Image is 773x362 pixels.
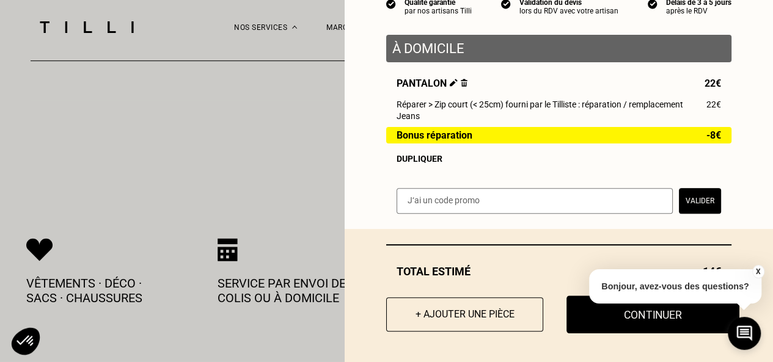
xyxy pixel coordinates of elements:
span: 22€ [706,100,721,109]
span: -8€ [706,130,721,140]
img: Supprimer [461,79,467,87]
button: Valider [679,188,721,214]
div: Total estimé [386,265,731,278]
p: Bonjour, avez-vous des questions? [589,269,761,303]
span: Pantalon [397,78,467,89]
div: par nos artisans Tilli [405,7,472,15]
span: Réparer > Zip court (< 25cm) fourni par le Tilliste : réparation / remplacement [397,100,683,109]
button: + Ajouter une pièce [386,297,543,331]
div: après le RDV [666,7,731,15]
div: Dupliquer [397,154,721,164]
img: Éditer [450,79,458,87]
span: 22€ [705,78,721,89]
button: X [752,265,764,278]
div: lors du RDV avec votre artisan [519,7,618,15]
p: À domicile [392,41,725,56]
input: J‘ai un code promo [397,188,673,214]
span: Jeans [397,111,420,121]
span: Bonus réparation [397,130,472,140]
button: Continuer [566,295,739,333]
